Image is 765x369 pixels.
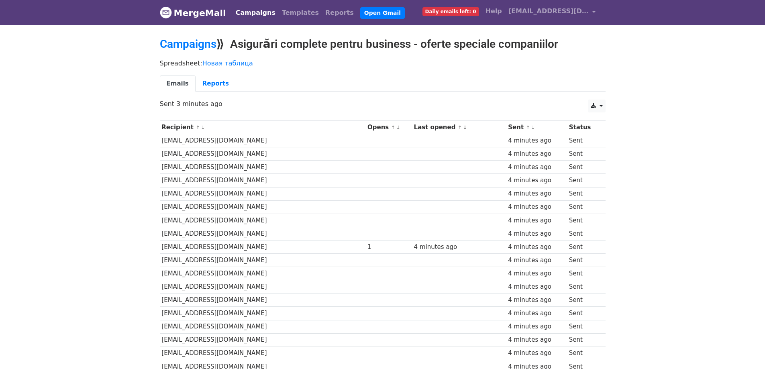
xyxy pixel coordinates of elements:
th: Opens [365,121,412,134]
div: 4 minutes ago [508,256,565,265]
td: Sent [567,347,600,360]
a: Reports [322,5,357,21]
td: Sent [567,333,600,347]
a: ↑ [458,124,462,130]
div: 4 minutes ago [508,176,565,185]
div: 4 minutes ago [508,202,565,212]
td: Sent [567,254,600,267]
td: Sent [567,214,600,227]
td: [EMAIL_ADDRESS][DOMAIN_NAME] [160,333,366,347]
td: [EMAIL_ADDRESS][DOMAIN_NAME] [160,254,366,267]
p: Spreadsheet: [160,59,606,67]
img: MergeMail logo [160,6,172,18]
td: [EMAIL_ADDRESS][DOMAIN_NAME] [160,347,366,360]
td: [EMAIL_ADDRESS][DOMAIN_NAME] [160,267,366,280]
td: Sent [567,320,600,333]
td: [EMAIL_ADDRESS][DOMAIN_NAME] [160,187,366,200]
div: 4 minutes ago [508,149,565,159]
td: Sent [567,294,600,307]
div: 4 minutes ago [508,243,565,252]
td: [EMAIL_ADDRESS][DOMAIN_NAME] [160,307,366,320]
td: Sent [567,240,600,253]
div: 4 minutes ago [508,282,565,292]
td: Sent [567,267,600,280]
td: Sent [567,161,600,174]
a: ↓ [396,124,400,130]
th: Sent [506,121,567,134]
a: ↑ [391,124,396,130]
div: 1 [367,243,410,252]
span: Daily emails left: 0 [422,7,479,16]
td: [EMAIL_ADDRESS][DOMAIN_NAME] [160,200,366,214]
td: Sent [567,187,600,200]
a: Новая таблица [202,59,253,67]
td: [EMAIL_ADDRESS][DOMAIN_NAME] [160,294,366,307]
div: 4 minutes ago [414,243,504,252]
div: 4 minutes ago [508,322,565,331]
td: [EMAIL_ADDRESS][DOMAIN_NAME] [160,161,366,174]
th: Last opened [412,121,506,134]
td: [EMAIL_ADDRESS][DOMAIN_NAME] [160,147,366,161]
div: 4 minutes ago [508,229,565,239]
div: 4 minutes ago [508,335,565,345]
a: ↓ [531,124,535,130]
a: Campaigns [233,5,279,21]
div: 4 minutes ago [508,136,565,145]
a: ↑ [196,124,200,130]
div: 4 minutes ago [508,296,565,305]
a: Open Gmail [360,7,405,19]
td: Sent [567,227,600,240]
a: [EMAIL_ADDRESS][DOMAIN_NAME] [505,3,599,22]
th: Recipient [160,121,366,134]
td: Sent [567,280,600,294]
a: ↓ [463,124,467,130]
td: [EMAIL_ADDRESS][DOMAIN_NAME] [160,240,366,253]
td: Sent [567,307,600,320]
td: Sent [567,200,600,214]
h2: ⟫ Asigurări complete pentru business - oferte speciale companiilor [160,37,606,51]
td: Sent [567,134,600,147]
td: Sent [567,147,600,161]
div: 4 minutes ago [508,163,565,172]
td: [EMAIL_ADDRESS][DOMAIN_NAME] [160,227,366,240]
span: [EMAIL_ADDRESS][DOMAIN_NAME] [508,6,589,16]
a: Emails [160,75,196,92]
a: ↑ [526,124,530,130]
a: Daily emails left: 0 [419,3,482,19]
a: Campaigns [160,37,216,51]
td: [EMAIL_ADDRESS][DOMAIN_NAME] [160,214,366,227]
div: 4 minutes ago [508,189,565,198]
td: [EMAIL_ADDRESS][DOMAIN_NAME] [160,280,366,294]
td: [EMAIL_ADDRESS][DOMAIN_NAME] [160,134,366,147]
td: Sent [567,174,600,187]
td: [EMAIL_ADDRESS][DOMAIN_NAME] [160,320,366,333]
a: Reports [196,75,236,92]
div: 4 minutes ago [508,216,565,225]
div: 4 minutes ago [508,309,565,318]
a: Templates [279,5,322,21]
div: 4 minutes ago [508,349,565,358]
td: [EMAIL_ADDRESS][DOMAIN_NAME] [160,174,366,187]
a: ↓ [201,124,205,130]
p: Sent 3 minutes ago [160,100,606,108]
a: MergeMail [160,4,226,21]
div: 4 minutes ago [508,269,565,278]
a: Help [482,3,505,19]
th: Status [567,121,600,134]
